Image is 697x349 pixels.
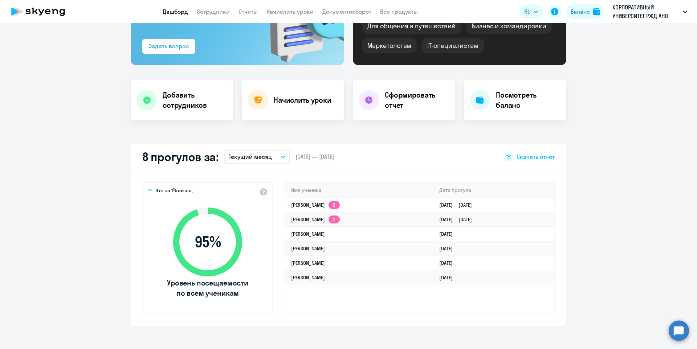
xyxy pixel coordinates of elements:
span: Это на 1% выше, [155,187,193,196]
button: RU [519,4,543,19]
div: Маркетологам [362,38,417,53]
p: КОРПОРАТИВНЫЙ УНИВЕРСИТЕТ РЖД АНО ДПО, RZD (РЖД)/ Российские железные дороги ООО_ KAM [612,3,680,20]
a: Документооборот [322,8,371,15]
th: Дата прогула [433,183,554,198]
p: Текущий месяц [229,152,272,161]
div: IT-специалистам [421,38,484,53]
a: Все продукты [380,8,418,15]
a: [DATE] [439,274,458,281]
a: [PERSON_NAME] [291,260,325,266]
h4: Начислить уроки [274,95,331,105]
a: [DATE][DATE] [439,202,478,208]
h4: Сформировать отчет [385,90,449,110]
h4: Добавить сотрудников [163,90,227,110]
a: Отчеты [239,8,258,15]
a: Дашборд [163,8,188,15]
span: Скачать отчет [517,153,555,161]
app-skyeng-badge: 2 [329,201,340,209]
a: [PERSON_NAME] [291,274,325,281]
a: [DATE] [439,245,458,252]
button: Балансbalance [566,4,604,19]
h2: 8 прогулов за: [142,149,219,164]
button: Задать вопрос [142,39,195,54]
th: Имя ученика [285,183,433,198]
a: [PERSON_NAME] [291,245,325,252]
div: Бизнес и командировки [466,19,552,34]
a: [DATE][DATE] [439,216,478,223]
span: [DATE] — [DATE] [295,153,334,161]
h4: Посмотреть баланс [496,90,561,110]
span: 95 % [166,233,249,251]
a: [DATE] [439,260,458,266]
app-skyeng-badge: 2 [329,215,340,223]
button: КОРПОРАТИВНЫЙ УНИВЕРСИТЕТ РЖД АНО ДПО, RZD (РЖД)/ Российские железные дороги ООО_ KAM [609,3,691,20]
div: Задать вопрос [149,42,189,50]
span: Уровень посещаемости по всем ученикам [166,278,249,298]
div: Для общения и путешествий [362,19,461,34]
a: Сотрудники [197,8,230,15]
div: Баланс [571,7,590,16]
a: [DATE] [439,231,458,237]
span: RU [524,7,531,16]
a: [PERSON_NAME]2 [291,202,340,208]
img: balance [593,8,600,15]
button: Текущий месяц [224,150,290,164]
a: Начислить уроки [266,8,314,15]
a: [PERSON_NAME]2 [291,216,340,223]
a: [PERSON_NAME] [291,231,325,237]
